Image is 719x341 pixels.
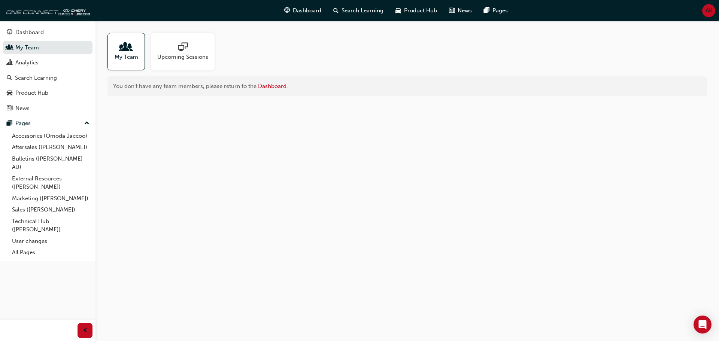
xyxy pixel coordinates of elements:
span: Upcoming Sessions [157,53,208,61]
a: Product Hub [3,86,92,100]
button: Pages [3,116,92,130]
div: Product Hub [15,89,48,97]
span: up-icon [84,119,90,128]
span: Search Learning [342,6,383,15]
span: Dashboard [293,6,321,15]
span: sessionType_ONLINE_URL-icon [178,42,188,53]
a: User changes [9,235,92,247]
a: Marketing ([PERSON_NAME]) [9,193,92,204]
a: Bulletins ([PERSON_NAME] - AU) [9,153,92,173]
span: prev-icon [82,326,88,335]
a: Aftersales ([PERSON_NAME]) [9,141,92,153]
a: Analytics [3,56,92,70]
span: chart-icon [7,60,12,66]
span: News [458,6,472,15]
span: Product Hub [404,6,437,15]
div: Open Intercom Messenger [694,316,712,334]
a: guage-iconDashboard [278,3,327,18]
div: You don't have any team members, please return to the . [107,76,707,96]
div: Analytics [15,58,39,67]
a: Search Learning [3,71,92,85]
span: people-icon [121,42,131,53]
span: search-icon [333,6,339,15]
span: pages-icon [7,120,12,127]
a: Dashboard [258,83,286,89]
a: pages-iconPages [478,3,514,18]
span: people-icon [7,45,12,51]
a: news-iconNews [443,3,478,18]
span: Pages [492,6,508,15]
a: car-iconProduct Hub [389,3,443,18]
span: news-icon [7,105,12,112]
div: Dashboard [15,28,44,37]
span: pages-icon [484,6,489,15]
span: car-icon [7,90,12,97]
a: Upcoming Sessions [151,33,221,70]
a: All Pages [9,247,92,258]
a: News [3,101,92,115]
span: AK [706,6,712,15]
a: Accessories (Omoda Jaecoo) [9,130,92,142]
a: My Team [107,33,151,70]
span: guage-icon [7,29,12,36]
a: Dashboard [3,25,92,39]
span: news-icon [449,6,455,15]
button: DashboardMy TeamAnalyticsSearch LearningProduct HubNews [3,24,92,116]
a: External Resources ([PERSON_NAME]) [9,173,92,193]
span: My Team [115,53,138,61]
a: Technical Hub ([PERSON_NAME]) [9,216,92,235]
a: Sales ([PERSON_NAME]) [9,204,92,216]
span: search-icon [7,75,12,82]
img: oneconnect [4,3,90,18]
span: car-icon [395,6,401,15]
span: guage-icon [284,6,290,15]
div: Search Learning [15,74,57,82]
a: search-iconSearch Learning [327,3,389,18]
button: AK [702,4,715,17]
div: Pages [15,119,31,128]
div: News [15,104,30,113]
a: My Team [3,41,92,55]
